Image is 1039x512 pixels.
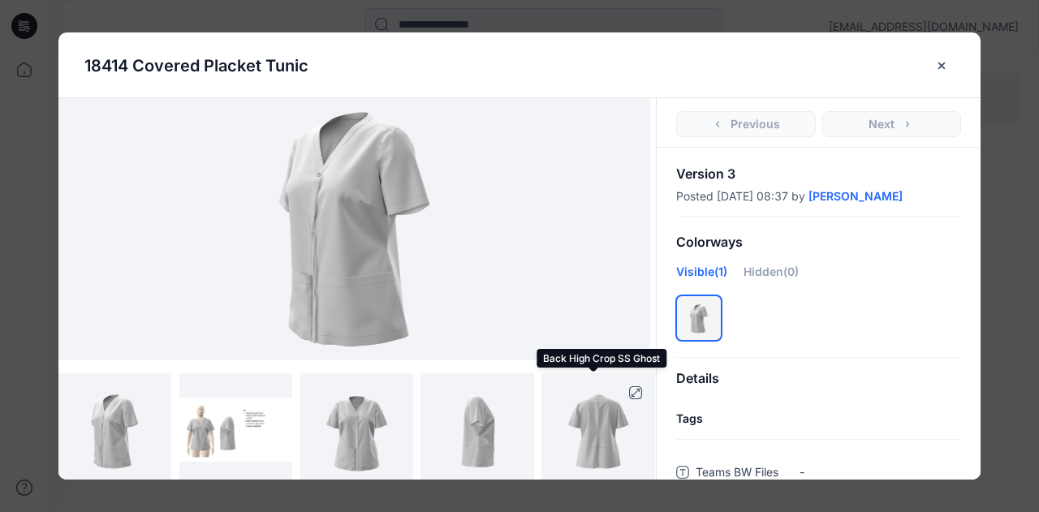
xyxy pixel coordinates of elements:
p: Version 3 [676,167,961,180]
div: Colorway 1 [676,295,722,341]
div: Hidden (0) [744,263,799,292]
div: Colorways [657,222,981,263]
div: Visible (1) [676,263,727,292]
div: Posted [DATE] 08:37 by [676,190,961,203]
img: Front High Crop SS Ghost [312,373,403,486]
a: [PERSON_NAME] [808,190,903,203]
button: full screen [623,380,649,406]
h4: Tags [657,412,981,426]
button: close-btn [929,53,955,79]
img: Right High Crop Ghost [432,373,523,486]
div: Details [657,358,981,399]
img: v3 [179,398,292,462]
p: 18414 Covered Placket Tunic [84,54,308,78]
span: - [800,463,961,480]
img: Back High Crop SS Ghost [553,373,644,486]
span: Teams BW Files Folder [696,463,793,501]
img: 18414 v3edit [136,98,573,360]
img: 45 High Crop SS Ghost [70,373,161,486]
